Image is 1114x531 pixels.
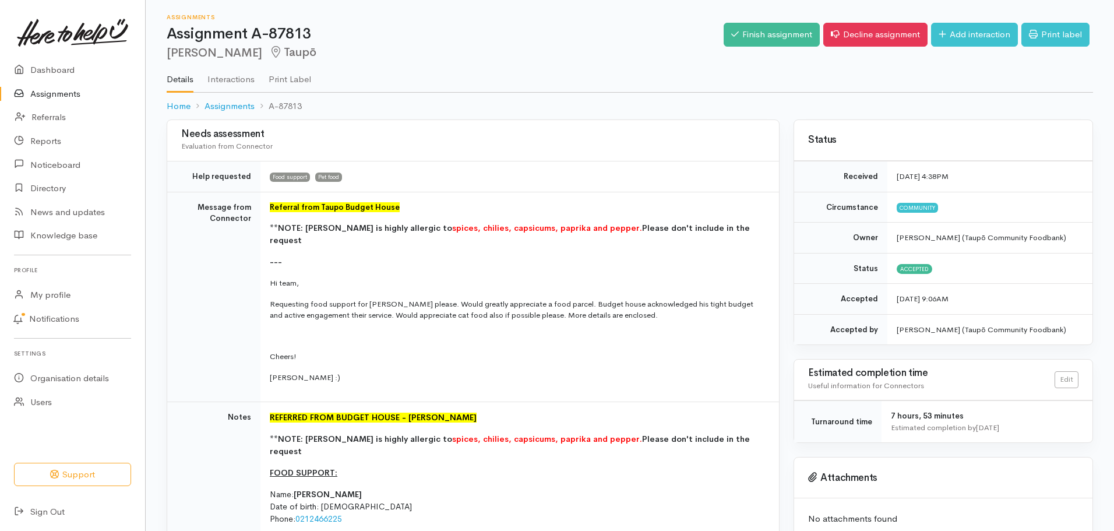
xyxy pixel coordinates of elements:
p: Hi team, [270,277,765,289]
h3: Estimated completion time [808,368,1055,379]
span: Useful information for Connectors [808,381,924,391]
p: [PERSON_NAME] :) [270,372,765,384]
a: Interactions [207,59,255,92]
td: Accepted by [794,314,887,344]
span: --- [270,256,282,267]
h6: Assignments [167,14,724,20]
h3: Attachments [808,472,1078,484]
td: Help requested [167,161,260,192]
td: [PERSON_NAME] (Taupō Community Foodbank) [887,314,1092,344]
li: A-87813 [255,100,302,113]
td: Circumstance [794,192,887,223]
td: Accepted [794,284,887,315]
h6: Profile [14,262,131,278]
div: Estimated completion by [891,422,1078,434]
td: Message from Connector [167,192,260,402]
u: FOOD SUPPORT: [270,467,337,478]
td: Status [794,253,887,284]
time: [DATE] 4:38PM [897,171,949,181]
button: Support [14,463,131,487]
p: Requesting food support for [PERSON_NAME] please. Would greatly appreciate a food parcel. Budget ... [270,298,765,321]
span: Taupō [269,45,316,59]
span: Phone: [270,514,295,524]
span: **NOTE: [PERSON_NAME] is highly allergic to [270,223,452,233]
p: Cheers! [270,351,765,363]
a: Finish assignment [724,23,820,47]
a: Home [167,100,191,113]
font: spices, chilies, capsicums, paprika and pepper. [452,223,642,233]
span: Community [897,203,938,212]
span: 0212466225 [295,514,342,524]
a: Add interaction [931,23,1018,47]
span: Name: [270,489,294,500]
p: No attachments found [808,512,1078,526]
font: spices, chilies, capsicums, paprika and pepper. [452,434,642,444]
span: **NOTE: [PERSON_NAME] is highly allergic to Please don't include in the request [270,434,750,456]
h3: Needs assessment [181,129,765,140]
h2: [PERSON_NAME] [167,46,724,59]
a: Decline assignment [823,23,928,47]
td: Owner [794,223,887,254]
a: Details [167,59,193,93]
time: [DATE] [976,423,999,432]
a: Print label [1021,23,1090,47]
span: [PERSON_NAME] [294,489,362,500]
span: 7 hours, 53 minutes [891,411,964,421]
span: Accepted [897,264,932,273]
h3: Status [808,135,1078,146]
a: Assignments [205,100,255,113]
td: Turnaround time [794,401,882,443]
h1: Assignment A-87813 [167,26,724,43]
span: [PERSON_NAME] (Taupō Community Foodbank) [897,233,1066,242]
time: [DATE] 9:06AM [897,294,949,304]
td: Received [794,161,887,192]
a: Print Label [269,59,311,92]
a: Edit [1055,371,1078,388]
span: Date of birth: [DEMOGRAPHIC_DATA] [270,501,412,512]
span: Evaluation from Connector [181,141,273,151]
nav: breadcrumb [167,93,1093,120]
b: Referral from Taupo Budget House [270,202,400,212]
span: Food support [270,173,310,182]
h6: Settings [14,346,131,361]
span: Pet food [315,173,342,182]
span: REFERRED FROM BUDGET HOUSE - [PERSON_NAME] [270,412,477,423]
